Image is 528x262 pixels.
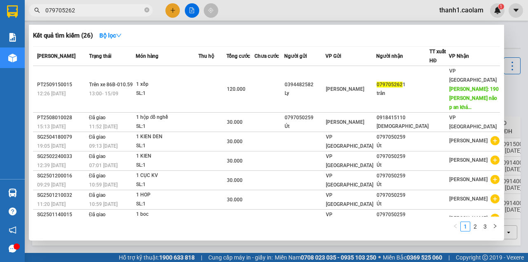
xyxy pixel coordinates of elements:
[481,222,490,231] a: 3
[89,163,118,168] span: 07:01 [DATE]
[377,142,429,150] div: Út
[255,53,279,59] span: Chưa cước
[493,224,497,229] span: right
[89,212,106,217] span: Đã giao
[377,210,429,219] div: 0797050259
[285,89,325,98] div: Ly
[325,53,341,59] span: VP Gửi
[37,210,87,219] div: SG2501140015
[227,216,243,222] span: 30.000
[449,196,488,202] span: [PERSON_NAME]
[37,191,87,200] div: SG2501210032
[136,89,198,98] div: SL: 1
[136,210,198,219] div: 1 boc
[227,119,243,125] span: 30.000
[377,89,429,98] div: trân
[136,200,198,209] div: SL: 1
[89,124,118,130] span: 11:52 [DATE]
[326,192,373,207] span: VP [GEOGRAPHIC_DATA]
[285,80,325,89] div: 0394482582
[449,68,497,83] span: VP [GEOGRAPHIC_DATA]
[449,138,488,144] span: [PERSON_NAME]
[8,189,17,197] img: warehouse-icon
[8,54,17,62] img: warehouse-icon
[460,222,470,231] li: 1
[136,113,198,122] div: 1 hộp đồ nghề
[89,153,106,159] span: Đã giao
[9,208,16,215] span: question-circle
[45,6,143,15] input: Tìm tên, số ĐT hoặc mã đơn
[490,156,500,165] span: plus-circle
[377,113,429,122] div: 0918415110
[89,115,106,120] span: Đã giao
[37,172,87,180] div: SG2501200016
[136,53,158,59] span: Món hàng
[37,163,66,168] span: 12:39 [DATE]
[450,222,460,231] button: left
[37,124,66,130] span: 15:13 [DATE]
[34,7,40,13] span: search
[37,133,87,142] div: SG2504180079
[99,32,122,39] strong: Bộ lọc
[33,31,93,40] h3: Kết quả tìm kiếm ( 26 )
[37,152,87,161] div: SG2502240033
[37,53,75,59] span: [PERSON_NAME]
[490,194,500,203] span: plus-circle
[326,119,364,125] span: [PERSON_NAME]
[449,115,497,130] span: VP [GEOGRAPHIC_DATA]
[93,29,128,42] button: Bộ lọcdown
[470,222,480,231] li: 2
[376,53,403,59] span: Người nhận
[326,173,373,188] span: VP [GEOGRAPHIC_DATA]
[453,224,458,229] span: left
[136,180,198,189] div: SL: 1
[37,143,66,149] span: 19:05 [DATE]
[450,222,460,231] li: Previous Page
[144,7,149,12] span: close-circle
[89,173,106,179] span: Đã giao
[429,49,446,64] span: TT xuất HĐ
[136,142,198,151] div: SL: 1
[198,53,214,59] span: Thu hộ
[37,113,87,122] div: PT2508010028
[471,222,480,231] a: 2
[136,161,198,170] div: SL: 1
[8,33,17,42] img: solution-icon
[37,91,66,97] span: 12:26 [DATE]
[89,82,133,87] span: Trên xe 86B-010.59
[480,222,490,231] li: 3
[449,53,469,59] span: VP Nhận
[227,139,243,144] span: 30.000
[490,175,500,184] span: plus-circle
[490,222,500,231] li: Next Page
[377,172,429,180] div: 0797050259
[136,171,198,180] div: 1 CỤC KV
[326,86,364,92] span: [PERSON_NAME]
[136,122,198,131] div: SL: 1
[326,134,373,149] span: VP [GEOGRAPHIC_DATA]
[461,222,470,231] a: 1
[37,80,87,89] div: PT2509150015
[377,191,429,200] div: 0797050259
[37,201,66,207] span: 11:20 [DATE]
[9,226,16,234] span: notification
[490,222,500,231] button: right
[377,180,429,189] div: Út
[449,157,488,163] span: [PERSON_NAME]
[377,133,429,142] div: 0797050259
[136,132,198,142] div: 1 KIEN DEN
[377,82,403,87] span: 079705262
[227,86,245,92] span: 120.000
[326,212,373,227] span: VP [GEOGRAPHIC_DATA]
[9,245,16,253] span: message
[136,191,198,200] div: 1 HOP
[37,182,66,188] span: 09:29 [DATE]
[490,214,500,223] span: plus-circle
[89,192,106,198] span: Đã giao
[136,80,198,89] div: 1 xốp
[284,53,307,59] span: Người gửi
[89,182,118,188] span: 10:59 [DATE]
[7,5,18,18] img: logo-vxr
[285,113,325,122] div: 0797050259
[227,197,243,203] span: 30.000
